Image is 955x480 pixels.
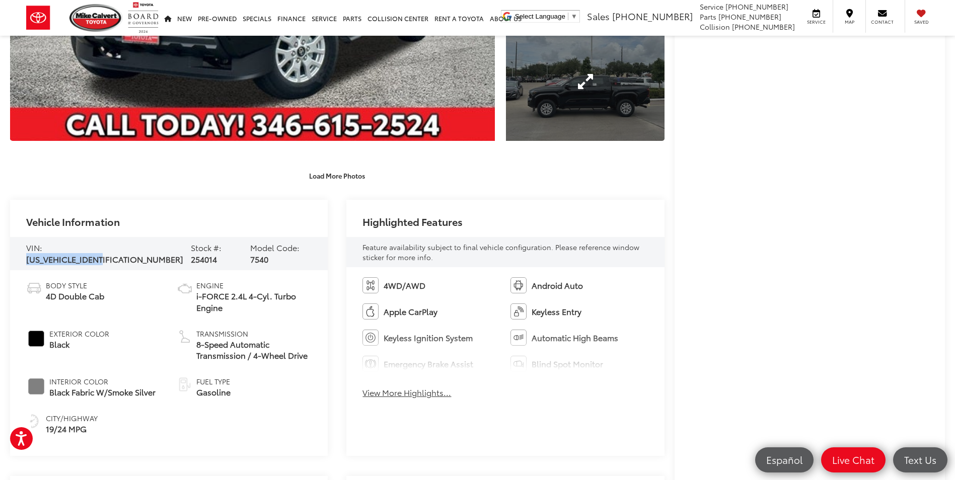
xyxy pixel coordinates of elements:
[725,2,788,12] span: [PHONE_NUMBER]
[506,22,664,141] a: Expand Photo 3
[250,253,268,265] span: 7540
[49,339,109,350] span: Black
[362,242,639,262] span: Feature availability subject to final vehicle configuration. Please reference window sticker for ...
[49,386,156,398] span: Black Fabric W/Smoke Silver
[700,22,730,32] span: Collision
[69,4,123,32] img: Mike Calvert Toyota
[700,12,716,22] span: Parts
[196,329,312,339] span: Transmission
[910,19,932,25] span: Saved
[362,330,379,346] img: Keyless Ignition System
[718,12,781,22] span: [PHONE_NUMBER]
[196,290,312,313] span: i-FORCE 2.4L 4-Cyl. Turbo Engine
[49,376,156,386] span: Interior Color
[805,19,828,25] span: Service
[302,167,372,184] button: Load More Photos
[510,277,527,293] img: Android Auto
[384,280,425,291] span: 4WD/AWD
[515,13,565,20] span: Select Language
[612,10,693,23] span: [PHONE_NUMBER]
[827,453,879,466] span: Live Chat
[532,306,581,317] span: Keyless Entry
[28,378,44,394] span: #808080
[49,329,109,339] span: Exterior Color
[46,423,98,435] span: 19/24 MPG
[871,19,894,25] span: Contact
[384,306,437,317] span: Apple CarPlay
[196,376,231,386] span: Fuel Type
[46,413,98,423] span: City/Highway
[761,453,807,466] span: Español
[196,386,231,398] span: Gasoline
[46,280,104,290] span: Body Style
[196,339,312,362] span: 8-Speed Automatic Transmission / 4-Wheel Drive
[532,280,583,291] span: Android Auto
[838,19,860,25] span: Map
[26,413,42,429] img: Fuel Economy
[196,280,312,290] span: Engine
[362,387,451,398] button: View More Highlights...
[515,13,577,20] a: Select Language​
[755,447,814,472] a: Español
[46,290,104,302] span: 4D Double Cab
[571,13,577,20] span: ▼
[732,22,795,32] span: [PHONE_NUMBER]
[362,303,379,319] img: Apple CarPlay
[510,303,527,319] img: Keyless Entry
[893,447,947,472] a: Text Us
[510,330,527,346] img: Automatic High Beams
[899,453,941,466] span: Text Us
[587,10,610,23] span: Sales
[362,216,463,227] h2: Highlighted Features
[250,242,300,253] span: Model Code:
[700,2,723,12] span: Service
[28,331,44,347] span: #000000
[821,447,886,472] a: Live Chat
[362,277,379,293] img: 4WD/AWD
